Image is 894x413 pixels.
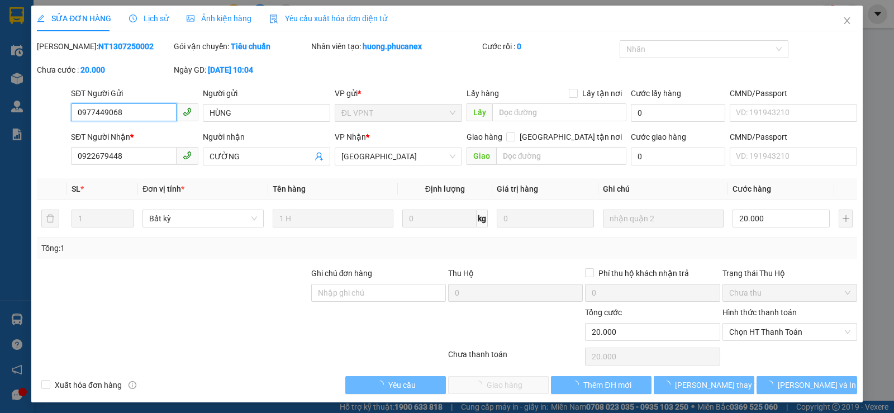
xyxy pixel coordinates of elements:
b: 0 [517,42,521,51]
div: Gói vận chuyển: [174,40,308,53]
span: Giao hàng [467,132,502,141]
span: Lấy [467,103,492,121]
span: Tên hàng [273,184,306,193]
b: Tiêu chuẩn [231,42,270,51]
span: Bất kỳ [149,210,256,227]
div: Ngày GD: [174,64,308,76]
span: Yêu cầu xuất hóa đơn điện tử [269,14,387,23]
img: icon [269,15,278,23]
button: plus [839,210,853,227]
span: Giá trị hàng [497,184,538,193]
span: edit [37,15,45,22]
div: Người nhận [203,131,330,143]
div: Tổng: 1 [41,242,346,254]
label: Ghi chú đơn hàng [311,269,373,278]
label: Hình thức thanh toán [722,308,797,317]
span: [GEOGRAPHIC_DATA] tận nơi [515,131,626,143]
span: loading [376,381,388,388]
th: Ghi chú [598,178,728,200]
div: VP gửi [335,87,462,99]
button: [PERSON_NAME] thay đổi [654,376,754,394]
span: SỬA ĐƠN HÀNG [37,14,111,23]
span: Tổng cước [585,308,622,317]
div: Nhân viên tạo: [311,40,481,53]
button: Close [831,6,863,37]
span: info-circle [129,381,136,389]
b: 20.000 [80,65,105,74]
span: Chọn HT Thanh Toán [729,324,850,340]
button: delete [41,210,59,227]
button: [PERSON_NAME] và In [757,376,857,394]
button: Thêm ĐH mới [551,376,652,394]
input: Cước lấy hàng [631,104,725,122]
input: Ghi Chú [603,210,724,227]
span: kg [477,210,488,227]
span: phone [183,107,192,116]
span: Lấy tận nơi [578,87,626,99]
div: CMND/Passport [730,87,857,99]
div: Chưa cước : [37,64,172,76]
div: Cước rồi : [482,40,617,53]
div: [PERSON_NAME]: [37,40,172,53]
span: Xuất hóa đơn hàng [50,379,126,391]
span: phone [183,151,192,160]
span: ĐL VPNT [341,105,455,121]
span: loading [765,381,778,388]
b: huong.phucanex [363,42,422,51]
span: Chưa thu [729,284,850,301]
b: [DATE] 10:04 [208,65,253,74]
span: VP Nhận [335,132,366,141]
div: CMND/Passport [730,131,857,143]
span: Lấy hàng [467,89,499,98]
span: [PERSON_NAME] thay đổi [675,379,764,391]
input: VD: Bàn, Ghế [273,210,393,227]
span: Giao [467,147,496,165]
label: Cước giao hàng [631,132,686,141]
div: SĐT Người Gửi [71,87,198,99]
span: Thêm ĐH mới [583,379,631,391]
span: Đơn vị tính [142,184,184,193]
span: Yêu cầu [388,379,416,391]
span: Lịch sử [129,14,169,23]
b: NT1307250002 [98,42,154,51]
span: close [843,16,852,25]
span: picture [187,15,194,22]
div: Trạng thái Thu Hộ [722,267,857,279]
input: Ghi chú đơn hàng [311,284,446,302]
input: 0 [497,210,594,227]
div: Người gửi [203,87,330,99]
input: Dọc đường [492,103,627,121]
div: Chưa thanh toán [447,348,584,368]
button: Yêu cầu [345,376,446,394]
input: Dọc đường [496,147,627,165]
span: SL [72,184,80,193]
input: Cước giao hàng [631,148,725,165]
span: Thu Hộ [448,269,474,278]
label: Cước lấy hàng [631,89,681,98]
span: loading [571,381,583,388]
span: clock-circle [129,15,137,22]
span: Phí thu hộ khách nhận trả [594,267,693,279]
span: [PERSON_NAME] và In [778,379,856,391]
span: Định lượng [425,184,465,193]
span: loading [663,381,675,388]
span: ĐL Quận 1 [341,148,455,165]
button: Giao hàng [448,376,549,394]
span: Cước hàng [733,184,771,193]
div: SĐT Người Nhận [71,131,198,143]
span: user-add [315,152,324,161]
span: Ảnh kiện hàng [187,14,251,23]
